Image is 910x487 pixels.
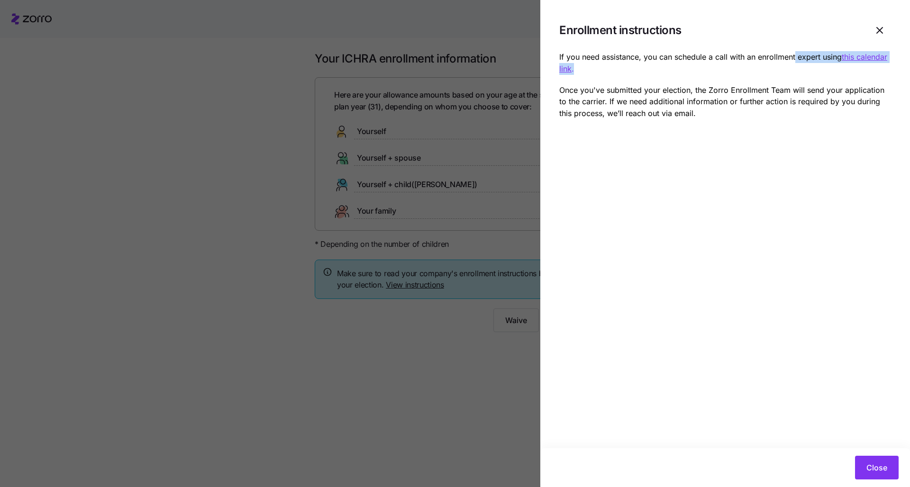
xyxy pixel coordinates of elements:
p: Once you've submitted your election, the Zorro Enrollment Team will send your application to the ... [559,84,891,119]
button: Close [855,456,899,479]
a: this calendar link [559,52,887,73]
h1: Enrollment instructions [559,23,864,37]
p: If you need assistance, you can schedule a call with an enrollment expert using [559,51,891,75]
a: . [572,64,574,73]
span: Close [866,462,887,473]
